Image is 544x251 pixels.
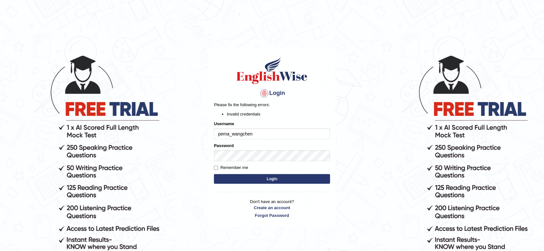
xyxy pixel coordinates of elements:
[214,174,330,184] button: Login
[214,199,330,218] p: Don't have an account?
[214,102,330,108] p: Please fix the following errors:
[214,164,248,171] label: Remember me
[214,166,218,170] input: Remember me
[227,111,330,117] li: Invalid credentials
[235,56,309,85] img: Logo of English Wise sign in for intelligent practice with AI
[214,143,234,149] label: Password
[214,205,330,211] a: Create an account
[214,88,330,98] h4: Login
[214,121,234,127] label: Username
[214,212,330,218] a: Forgot Password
